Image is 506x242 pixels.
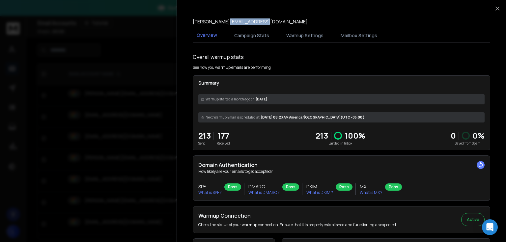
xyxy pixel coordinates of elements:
button: Mailbox Settings [337,28,381,43]
button: Campaign Stats [230,28,273,43]
p: Received [217,141,230,146]
div: Pass [224,183,241,191]
h2: Warmup Connection [198,212,397,220]
p: 0 % [472,130,485,141]
div: Pass [385,183,402,191]
p: What is SPF ? [198,190,222,195]
h3: SPF [198,183,222,190]
h3: DKIM [306,183,333,190]
p: 177 [217,130,230,141]
div: [DATE] [198,94,485,104]
p: What is DKIM ? [306,190,333,195]
p: 213 [198,130,211,141]
p: Saved from Spam [451,141,485,146]
strong: 0 [451,130,456,141]
p: 100 % [345,130,365,141]
h1: Overall warmup stats [193,53,244,61]
button: Active [461,213,485,226]
h3: MX [360,183,382,190]
h3: DMARC [248,183,280,190]
div: [DATE] 08:23 AM America/[GEOGRAPHIC_DATA] (UTC -05:00 ) [198,112,485,122]
span: Next Warmup Email is scheduled at [206,115,260,120]
p: How likely are your emails to get accepted? [198,169,485,174]
p: See how you warmup emails are performing [193,65,271,70]
p: Landed in Inbox [316,141,365,146]
button: Warmup Settings [282,28,327,43]
p: [PERSON_NAME][EMAIL_ADDRESS][DOMAIN_NAME] [193,18,308,25]
p: Summary [198,80,485,86]
p: What is DMARC ? [248,190,280,195]
div: Pass [282,183,299,191]
div: Open Intercom Messenger [482,219,498,235]
span: Warmup started a month ago on [206,97,254,102]
button: Overview [193,28,221,43]
p: Check the status of your warmup connection. Ensure that it is properly established and functionin... [198,222,397,228]
h2: Domain Authentication [198,161,485,169]
div: Pass [336,183,352,191]
p: Sent [198,141,211,146]
p: What is MX ? [360,190,382,195]
p: 213 [316,130,328,141]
